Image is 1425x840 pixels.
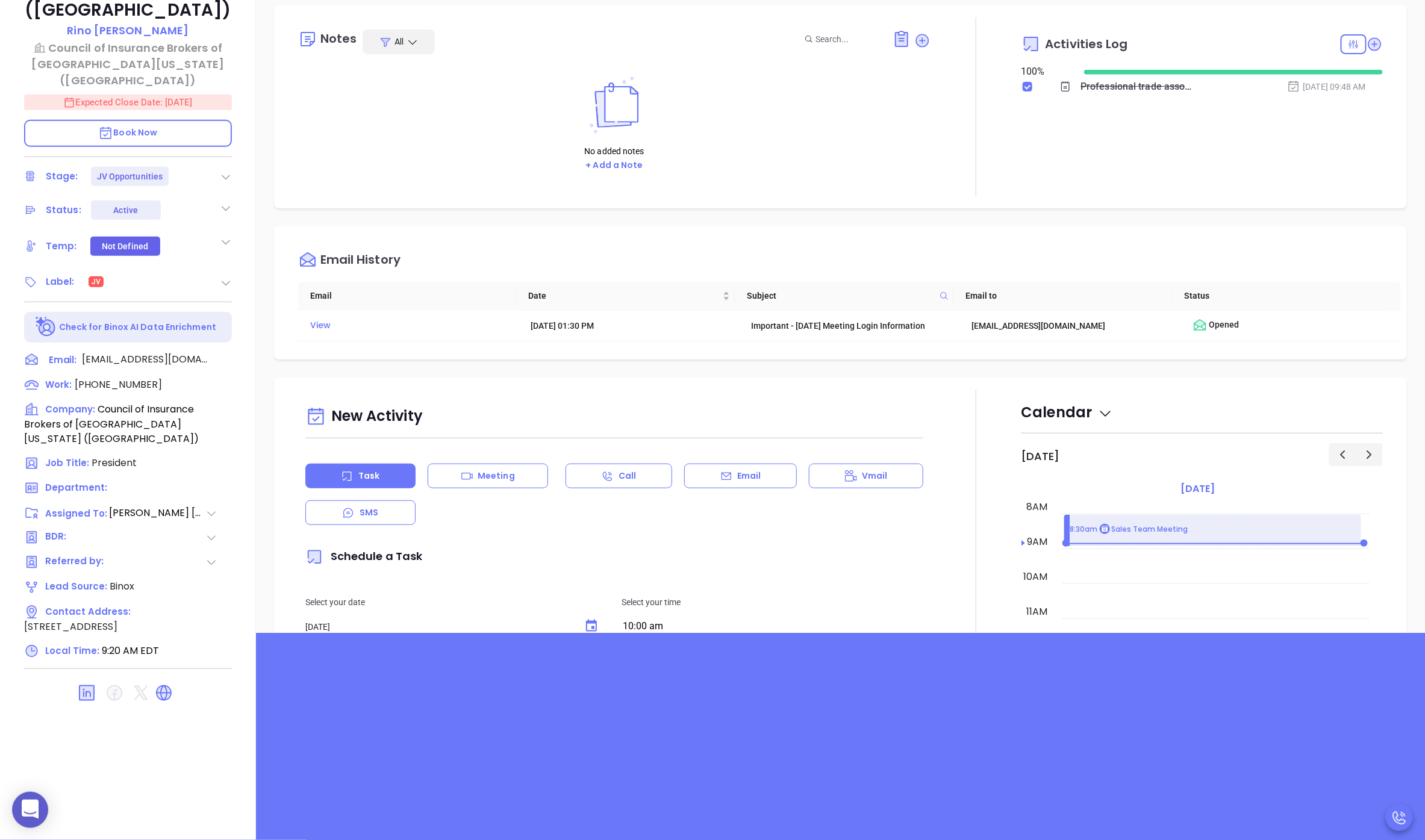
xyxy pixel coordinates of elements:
[45,378,72,391] span: Work:
[45,555,108,570] span: Referred by:
[82,352,208,367] span: [EMAIL_ADDRESS][DOMAIN_NAME]
[46,201,81,219] div: Status:
[305,621,572,632] input: MM/DD/YYYY
[305,549,423,564] span: Schedule a Task
[46,237,77,255] div: Temp:
[67,22,189,39] p: Rino [PERSON_NAME]
[747,289,935,302] span: Subject
[45,481,107,494] span: Department:
[46,167,78,185] div: Stage:
[1021,402,1114,422] span: Calendar
[36,317,57,338] img: Ai-Enrich-DaqCidB-.svg
[751,319,955,332] div: Important - [DATE] Meeting Login Information
[305,402,924,432] div: New Activity
[358,470,379,482] p: Task
[102,644,159,658] span: 9:20 AM EDT
[113,201,138,220] div: Active
[45,403,95,415] span: Company:
[1070,524,1188,537] p: 8:30am Sales Team Meeting
[1172,282,1391,310] th: Status
[1021,450,1060,463] h2: [DATE]
[1021,570,1050,584] div: 10am
[1025,535,1050,549] div: 9am
[1080,78,1196,96] div: Professional trade association representing independent brokers in the [US_STATE][GEOGRAPHIC_DATA...
[110,579,134,593] span: Binox
[45,507,108,521] span: Assigned To:
[1193,318,1396,333] div: Opened
[953,282,1172,310] th: Email to
[305,596,607,609] p: Select your date
[310,317,514,334] div: View
[1178,481,1217,497] a: [DATE]
[1329,443,1356,465] button: Previous day
[394,36,404,48] span: All
[516,282,735,310] th: Date
[45,530,108,545] span: BDR:
[67,22,189,40] a: Rino [PERSON_NAME]
[1024,605,1050,619] div: 11am
[528,289,720,302] span: Date
[45,605,131,618] span: Contact Address:
[320,33,357,45] div: Notes
[619,470,636,482] p: Call
[1046,38,1128,50] span: Activities Log
[582,158,646,172] button: + Add a Note
[59,321,216,334] p: Check for Binox AI Data Enrichment
[577,612,606,641] button: Choose date, selected date is Aug 16, 2025
[24,620,117,633] span: [STREET_ADDRESS]
[46,273,75,291] div: Label:
[97,167,163,186] div: JV Opportunities
[360,506,378,519] p: SMS
[1021,64,1070,79] div: 100 %
[45,456,89,469] span: Job Title:
[531,319,734,332] div: [DATE] 01:30 PM
[49,352,77,368] span: Email:
[1356,443,1383,465] button: Next day
[478,470,515,482] p: Meeting
[971,319,1175,332] div: [EMAIL_ADDRESS][DOMAIN_NAME]
[92,456,137,470] span: President
[92,275,101,288] span: JV
[737,470,761,482] p: Email
[45,580,107,593] span: Lead Source:
[298,282,517,310] th: Email
[102,237,148,256] div: Not Defined
[24,95,232,110] p: Expected Close Date: [DATE]
[98,126,157,138] span: Book Now
[582,76,647,134] img: Notes
[582,145,646,158] p: No added notes
[862,470,888,482] p: Vmail
[24,40,232,89] a: Council of Insurance Brokers of [GEOGRAPHIC_DATA][US_STATE] ([GEOGRAPHIC_DATA])
[1024,500,1050,514] div: 8am
[1287,80,1367,93] div: [DATE] 09:48 AM
[622,596,923,609] p: Select your time
[45,644,99,657] span: Local Time:
[109,506,205,520] span: [PERSON_NAME] [PERSON_NAME]
[24,402,199,446] span: Council of Insurance Brokers of [GEOGRAPHIC_DATA][US_STATE] ([GEOGRAPHIC_DATA])
[75,378,162,391] span: [PHONE_NUMBER]
[320,254,401,270] div: Email History
[815,33,879,46] input: Search...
